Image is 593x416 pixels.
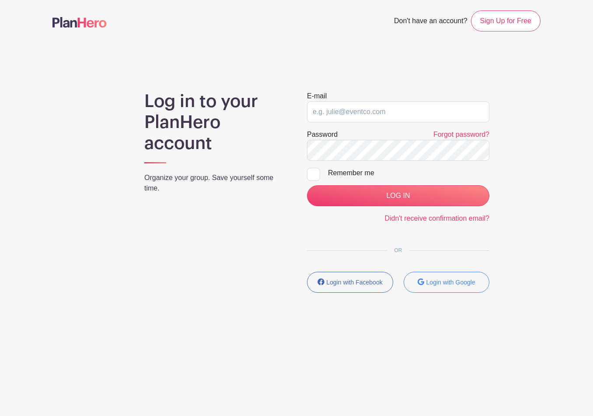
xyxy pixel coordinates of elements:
div: Remember me [328,168,489,178]
button: Login with Facebook [307,272,393,293]
span: Don't have an account? [394,12,467,31]
label: Password [307,129,338,140]
a: Didn't receive confirmation email? [384,215,489,222]
label: E-mail [307,91,327,101]
a: Forgot password? [433,131,489,138]
p: Organize your group. Save yourself some time. [144,173,286,194]
button: Login with Google [404,272,490,293]
input: LOG IN [307,185,489,206]
small: Login with Facebook [326,279,382,286]
h1: Log in to your PlanHero account [144,91,286,154]
small: Login with Google [426,279,475,286]
span: OR [387,247,409,253]
input: e.g. julie@eventco.com [307,101,489,122]
a: Sign Up for Free [471,10,541,31]
img: logo-507f7623f17ff9eddc593b1ce0a138ce2505c220e1c5a4e2b4648c50719b7d32.svg [52,17,107,28]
